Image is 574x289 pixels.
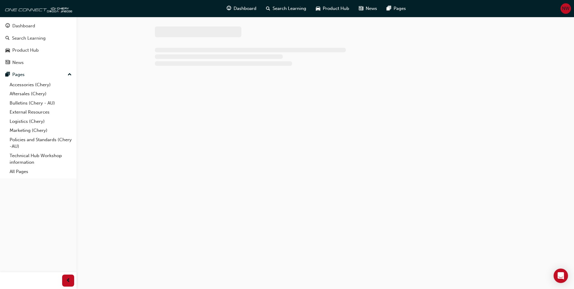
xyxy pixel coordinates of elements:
[387,5,391,12] span: pages-icon
[7,89,74,99] a: Aftersales (Chery)
[2,69,74,80] button: Pages
[222,2,261,15] a: guage-iconDashboard
[2,57,74,68] a: News
[12,35,46,42] div: Search Learning
[560,3,571,14] button: NW
[68,71,72,79] span: up-icon
[323,5,349,12] span: Product Hub
[12,59,24,66] div: News
[234,5,256,12] span: Dashboard
[5,36,10,41] span: search-icon
[382,2,411,15] a: pages-iconPages
[7,135,74,151] a: Policies and Standards (Chery -AU)
[359,5,363,12] span: news-icon
[7,117,74,126] a: Logistics (Chery)
[562,5,569,12] span: NW
[7,108,74,117] a: External Resources
[7,99,74,108] a: Bulletins (Chery - AU)
[366,5,377,12] span: News
[5,48,10,53] span: car-icon
[2,33,74,44] a: Search Learning
[261,2,311,15] a: search-iconSearch Learning
[7,167,74,176] a: All Pages
[311,2,354,15] a: car-iconProduct Hub
[12,71,25,78] div: Pages
[2,19,74,69] button: DashboardSearch LearningProduct HubNews
[5,72,10,78] span: pages-icon
[5,60,10,65] span: news-icon
[12,47,39,54] div: Product Hub
[66,277,71,284] span: prev-icon
[394,5,406,12] span: Pages
[7,126,74,135] a: Marketing (Chery)
[3,2,72,14] img: oneconnect
[227,5,231,12] span: guage-icon
[7,80,74,90] a: Accessories (Chery)
[266,5,270,12] span: search-icon
[2,20,74,32] a: Dashboard
[354,2,382,15] a: news-iconNews
[316,5,320,12] span: car-icon
[2,45,74,56] a: Product Hub
[5,23,10,29] span: guage-icon
[12,23,35,29] div: Dashboard
[273,5,306,12] span: Search Learning
[554,269,568,283] div: Open Intercom Messenger
[7,151,74,167] a: Technical Hub Workshop information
